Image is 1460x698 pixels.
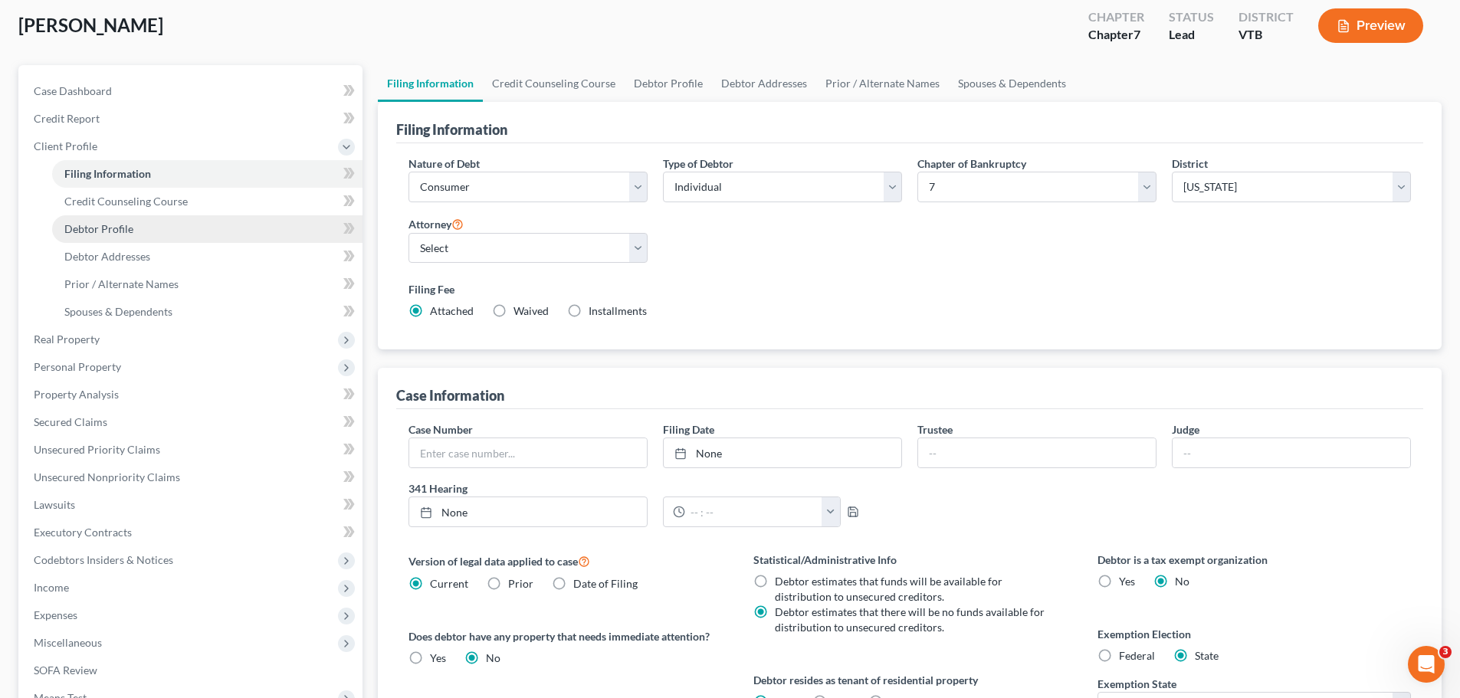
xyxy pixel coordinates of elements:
span: Personal Property [34,360,121,373]
span: Miscellaneous [34,636,102,649]
div: Chapter [1088,8,1144,26]
a: Lawsuits [21,491,363,519]
span: Case Dashboard [34,84,112,97]
span: Credit Counseling Course [64,195,188,208]
span: Filing Information [64,167,151,180]
div: Lead [1169,26,1214,44]
a: Credit Counseling Course [483,65,625,102]
label: Filing Fee [408,281,1411,297]
span: Date of Filing [573,577,638,590]
span: Income [34,581,69,594]
label: Attorney [408,215,464,233]
span: No [486,651,500,664]
input: -- [1173,438,1410,467]
label: Does debtor have any property that needs immediate attention? [408,628,722,644]
span: Client Profile [34,139,97,152]
label: Debtor resides as tenant of residential property [753,672,1067,688]
span: Secured Claims [34,415,107,428]
span: Lawsuits [34,498,75,511]
span: Codebtors Insiders & Notices [34,553,173,566]
label: Judge [1172,421,1199,437]
label: Trustee [917,421,953,437]
a: Spouses & Dependents [949,65,1075,102]
label: District [1172,156,1208,172]
div: VTB [1239,26,1294,44]
label: Exemption Election [1097,626,1411,642]
a: Case Dashboard [21,77,363,105]
span: Debtor Addresses [64,250,150,263]
a: Prior / Alternate Names [816,65,949,102]
button: Preview [1318,8,1423,43]
div: Filing Information [396,120,507,139]
span: Expenses [34,608,77,621]
a: SOFA Review [21,657,363,684]
a: Credit Counseling Course [52,188,363,215]
span: Debtor Profile [64,222,133,235]
a: Debtor Addresses [52,243,363,270]
span: Credit Report [34,112,100,125]
span: Current [430,577,468,590]
span: 7 [1134,27,1140,41]
a: Credit Report [21,105,363,133]
div: Status [1169,8,1214,26]
input: Enter case number... [409,438,647,467]
a: Property Analysis [21,381,363,408]
span: Installments [589,304,647,317]
a: Executory Contracts [21,519,363,546]
span: [PERSON_NAME] [18,14,163,36]
a: Unsecured Priority Claims [21,436,363,464]
div: Chapter [1088,26,1144,44]
a: Unsecured Nonpriority Claims [21,464,363,491]
span: Executory Contracts [34,526,132,539]
span: Attached [430,304,474,317]
label: Nature of Debt [408,156,480,172]
input: -- : -- [685,497,822,526]
a: Debtor Addresses [712,65,816,102]
span: Debtor estimates that there will be no funds available for distribution to unsecured creditors. [775,605,1045,634]
a: Secured Claims [21,408,363,436]
span: 3 [1439,646,1452,658]
a: Debtor Profile [625,65,712,102]
span: Waived [513,304,549,317]
div: Case Information [396,386,504,405]
label: Chapter of Bankruptcy [917,156,1026,172]
label: Statistical/Administrative Info [753,552,1067,568]
span: Unsecured Nonpriority Claims [34,470,180,483]
a: Filing Information [52,160,363,188]
label: Version of legal data applied to case [408,552,722,570]
span: No [1175,575,1189,588]
span: Prior [508,577,533,590]
label: 341 Hearing [401,480,910,496]
label: Exemption State [1097,676,1176,692]
span: Yes [1119,575,1135,588]
span: Prior / Alternate Names [64,277,179,290]
a: None [664,438,901,467]
span: Yes [430,651,446,664]
label: Debtor is a tax exempt organization [1097,552,1411,568]
span: Debtor estimates that funds will be available for distribution to unsecured creditors. [775,575,1002,603]
a: Prior / Alternate Names [52,270,363,298]
a: None [409,497,647,526]
span: Real Property [34,333,100,346]
a: Spouses & Dependents [52,298,363,326]
label: Case Number [408,421,473,437]
span: State [1195,649,1219,662]
input: -- [918,438,1156,467]
span: SOFA Review [34,664,97,677]
label: Type of Debtor [663,156,733,172]
a: Filing Information [378,65,483,102]
a: Debtor Profile [52,215,363,243]
span: Federal [1119,649,1155,662]
span: Property Analysis [34,388,119,401]
div: District [1239,8,1294,26]
span: Unsecured Priority Claims [34,443,160,456]
label: Filing Date [663,421,714,437]
iframe: Intercom live chat [1408,646,1445,683]
span: Spouses & Dependents [64,305,172,318]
